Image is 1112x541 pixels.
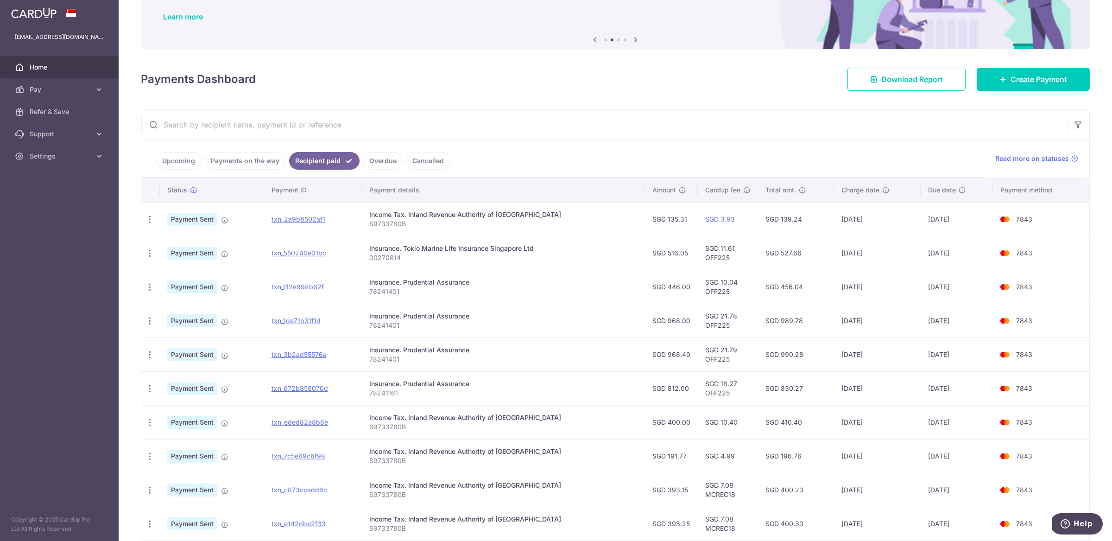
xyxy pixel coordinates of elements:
[645,270,698,304] td: SGD 446.00
[834,371,920,405] td: [DATE]
[1016,520,1032,528] span: 7843
[921,202,993,236] td: [DATE]
[996,518,1014,529] img: Bank Card
[645,304,698,337] td: SGD 968.00
[698,371,758,405] td: SGD 18.27 OFF225
[272,215,325,223] a: txn_2a9b8502af1
[834,473,920,507] td: [DATE]
[645,337,698,371] td: SGD 968.49
[921,405,993,439] td: [DATE]
[996,451,1014,462] img: Bank Card
[921,439,993,473] td: [DATE]
[167,382,217,395] span: Payment Sent
[167,185,187,195] span: Status
[15,32,104,42] p: [EMAIL_ADDRESS][DOMAIN_NAME]
[698,270,758,304] td: SGD 10.04 OFF225
[834,405,920,439] td: [DATE]
[996,214,1014,225] img: Bank Card
[698,473,758,507] td: SGD 7.08 MCREC18
[996,281,1014,293] img: Bank Card
[167,280,217,293] span: Payment Sent
[698,304,758,337] td: SGD 21.78 OFF225
[369,321,638,330] p: 78241401
[167,247,217,260] span: Payment Sent
[996,417,1014,428] img: Bank Card
[834,304,920,337] td: [DATE]
[645,473,698,507] td: SGD 393.15
[996,315,1014,326] img: Bank Card
[645,439,698,473] td: SGD 191.77
[272,317,321,325] a: txn_1de71b31f1d
[993,178,1089,202] th: Payment method
[645,405,698,439] td: SGD 400.00
[921,337,993,371] td: [DATE]
[758,371,834,405] td: SGD 830.27
[834,507,920,541] td: [DATE]
[698,236,758,270] td: SGD 11.61 OFF225
[758,439,834,473] td: SGD 196.76
[289,152,360,170] a: Recipient paid
[1016,317,1032,325] span: 7843
[167,213,217,226] span: Payment Sent
[369,355,638,364] p: 78241401
[921,371,993,405] td: [DATE]
[758,304,834,337] td: SGD 989.78
[921,270,993,304] td: [DATE]
[881,74,943,85] span: Download Report
[264,178,362,202] th: Payment ID
[369,244,638,253] div: Insurance. Tokio Marine Life Insurance Singapore Ltd
[841,185,879,195] span: Charge date
[921,473,993,507] td: [DATE]
[834,270,920,304] td: [DATE]
[758,507,834,541] td: SGD 400.33
[167,416,217,429] span: Payment Sent
[30,107,91,116] span: Refer & Save
[141,71,256,88] h4: Payments Dashboard
[1016,350,1032,358] span: 7843
[705,185,740,195] span: CardUp fee
[30,63,91,72] span: Home
[652,185,676,195] span: Amount
[995,154,1078,163] a: Read more on statuses
[272,452,325,460] a: txn_7c5e69c6f98
[369,253,638,262] p: 00270814
[698,507,758,541] td: SGD 7.08 MCREC18
[369,210,638,219] div: Income Tax. Inland Revenue Authority of [GEOGRAPHIC_DATA]
[996,248,1014,259] img: Bank Card
[205,152,285,170] a: Payments on the way
[834,202,920,236] td: [DATE]
[272,486,327,494] a: txn_c873ccadd6c
[369,447,638,456] div: Income Tax. Inland Revenue Authority of [GEOGRAPHIC_DATA]
[369,524,638,533] p: S9733780B
[406,152,450,170] a: Cancelled
[928,185,956,195] span: Due date
[363,152,403,170] a: Overdue
[272,418,328,426] a: txn_eded82a8b6e
[141,110,1067,140] input: Search by recipient name, payment id or reference
[645,202,698,236] td: SGD 135.31
[369,422,638,432] p: S9733780B
[1016,215,1032,223] span: 7843
[705,215,735,223] a: SGD 3.93
[765,185,796,195] span: Total amt.
[1016,283,1032,291] span: 7843
[369,219,638,229] p: S9733780B
[921,507,993,541] td: [DATE]
[921,236,993,270] td: [DATE]
[1052,513,1103,536] iframe: Opens a widget where you can find more information
[758,202,834,236] td: SGD 139.24
[758,405,834,439] td: SGD 410.40
[272,249,326,257] a: txn_550240e01bc
[698,405,758,439] td: SGD 10.40
[758,236,834,270] td: SGD 527.66
[995,154,1069,163] span: Read more on statuses
[11,7,57,19] img: CardUp
[369,379,638,388] div: Insurance. Prudential Assurance
[1011,74,1067,85] span: Create Payment
[369,312,638,321] div: Insurance. Prudential Assurance
[369,345,638,355] div: Insurance. Prudential Assurance
[921,304,993,337] td: [DATE]
[758,270,834,304] td: SGD 456.04
[758,473,834,507] td: SGD 400.23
